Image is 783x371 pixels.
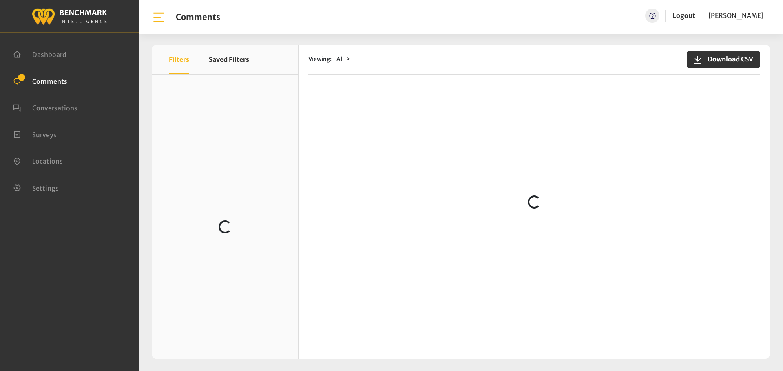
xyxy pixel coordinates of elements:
a: Logout [672,11,695,20]
span: [PERSON_NAME] [708,11,763,20]
span: All [336,55,344,63]
a: Dashboard [13,50,66,58]
button: Filters [169,45,189,74]
span: Download CSV [703,54,753,64]
a: Conversations [13,103,77,111]
a: [PERSON_NAME] [708,9,763,23]
button: Saved Filters [209,45,249,74]
span: Settings [32,184,59,192]
img: benchmark [31,6,107,26]
span: Locations [32,157,63,165]
a: Locations [13,156,63,165]
span: Comments [32,77,67,85]
h1: Comments [176,12,220,22]
img: bar [152,10,166,24]
span: Surveys [32,130,57,138]
a: Comments [13,77,67,85]
button: Download CSV [687,51,760,68]
a: Settings [13,183,59,191]
span: Viewing: [308,55,332,64]
span: Dashboard [32,50,66,59]
span: Conversations [32,104,77,112]
a: Logout [672,9,695,23]
a: Surveys [13,130,57,138]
